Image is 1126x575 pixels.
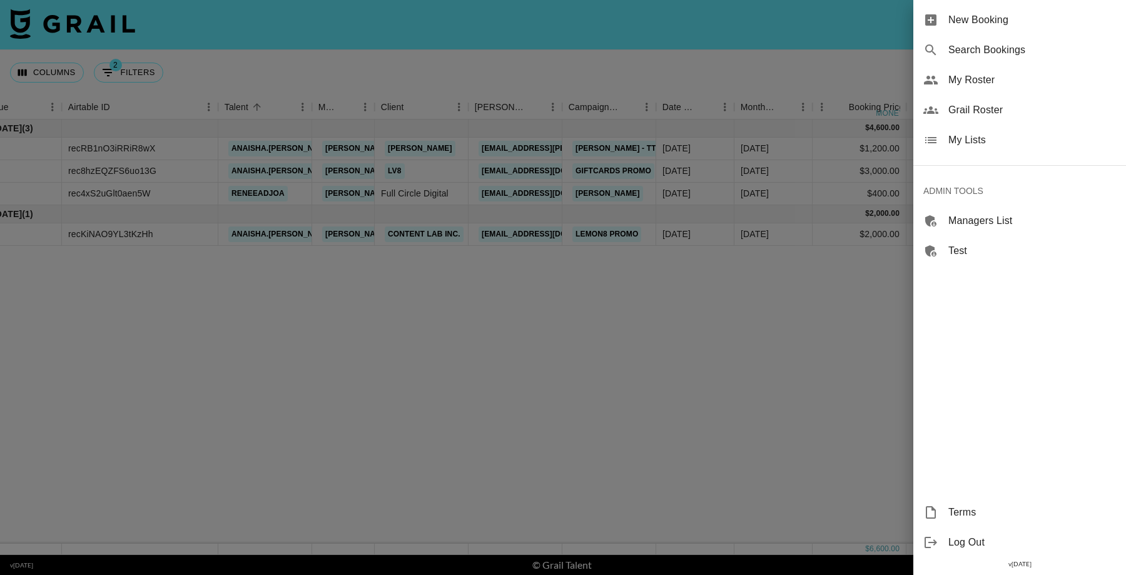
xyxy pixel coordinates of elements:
span: Search Bookings [948,43,1116,58]
span: New Booking [948,13,1116,28]
div: Log Out [913,527,1126,557]
span: My Lists [948,133,1116,148]
div: Grail Roster [913,95,1126,125]
span: My Roster [948,73,1116,88]
span: Test [948,243,1116,258]
span: Terms [948,505,1116,520]
div: v [DATE] [913,557,1126,571]
div: New Booking [913,5,1126,35]
div: Managers List [913,206,1126,236]
div: Search Bookings [913,35,1126,65]
span: Managers List [948,213,1116,228]
div: My Lists [913,125,1126,155]
div: My Roster [913,65,1126,95]
div: Terms [913,497,1126,527]
div: Test [913,236,1126,266]
div: ADMIN TOOLS [913,176,1126,206]
span: Grail Roster [948,103,1116,118]
span: Log Out [948,535,1116,550]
